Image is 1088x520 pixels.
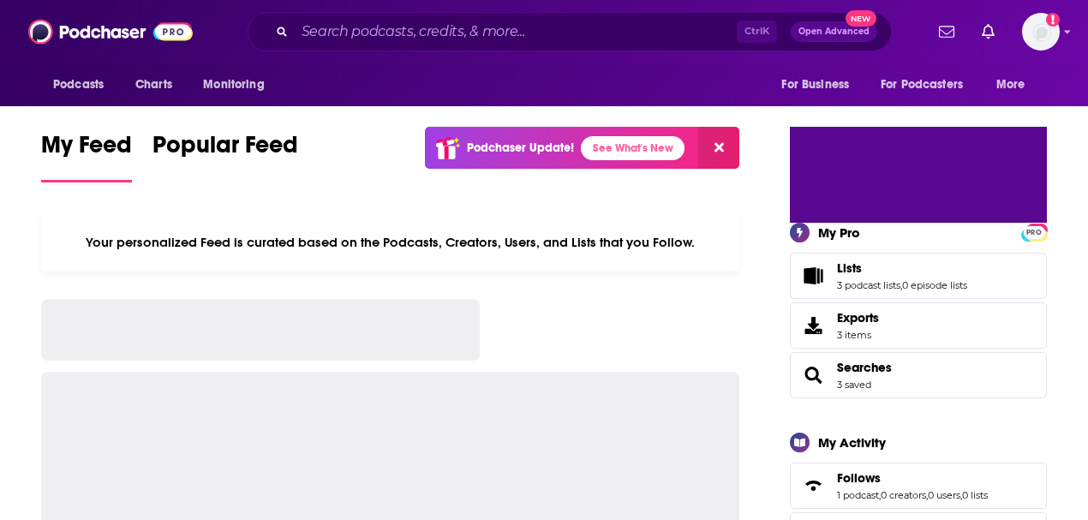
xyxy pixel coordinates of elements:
[796,474,830,498] a: Follows
[41,69,126,101] button: open menu
[870,69,988,101] button: open menu
[790,302,1047,349] a: Exports
[837,470,881,486] span: Follows
[881,489,926,501] a: 0 creators
[837,279,900,291] a: 3 podcast lists
[41,130,132,182] a: My Feed
[837,260,967,276] a: Lists
[790,352,1047,398] span: Searches
[135,73,172,97] span: Charts
[984,69,1047,101] button: open menu
[1022,13,1060,51] span: Logged in as vjacobi
[1022,13,1060,51] button: Show profile menu
[581,136,684,160] a: See What's New
[900,279,902,291] span: ,
[818,434,886,451] div: My Activity
[41,130,132,170] span: My Feed
[837,489,879,501] a: 1 podcast
[926,489,928,501] span: ,
[790,463,1047,509] span: Follows
[467,140,574,155] p: Podchaser Update!
[796,264,830,288] a: Lists
[737,21,777,43] span: Ctrl K
[881,73,963,97] span: For Podcasters
[191,69,286,101] button: open menu
[791,21,877,42] button: Open AdvancedNew
[837,260,862,276] span: Lists
[203,73,264,97] span: Monitoring
[928,489,960,501] a: 0 users
[837,329,879,341] span: 3 items
[837,470,988,486] a: Follows
[796,363,830,387] a: Searches
[996,73,1025,97] span: More
[295,18,737,45] input: Search podcasts, credits, & more...
[124,69,182,101] a: Charts
[28,15,193,48] img: Podchaser - Follow, Share and Rate Podcasts
[790,253,1047,299] span: Lists
[902,279,967,291] a: 0 episode lists
[769,69,870,101] button: open menu
[1046,13,1060,27] svg: Add a profile image
[962,489,988,501] a: 0 lists
[879,489,881,501] span: ,
[248,12,892,51] div: Search podcasts, credits, & more...
[960,489,962,501] span: ,
[818,224,860,241] div: My Pro
[53,73,104,97] span: Podcasts
[837,379,871,391] a: 3 saved
[837,360,892,375] a: Searches
[975,17,1001,46] a: Show notifications dropdown
[1022,13,1060,51] img: User Profile
[837,310,879,326] span: Exports
[932,17,961,46] a: Show notifications dropdown
[152,130,298,170] span: Popular Feed
[1024,224,1044,237] a: PRO
[1024,226,1044,239] span: PRO
[796,314,830,338] span: Exports
[781,73,849,97] span: For Business
[152,130,298,182] a: Popular Feed
[798,27,870,36] span: Open Advanced
[846,10,876,27] span: New
[41,213,739,272] div: Your personalized Feed is curated based on the Podcasts, Creators, Users, and Lists that you Follow.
